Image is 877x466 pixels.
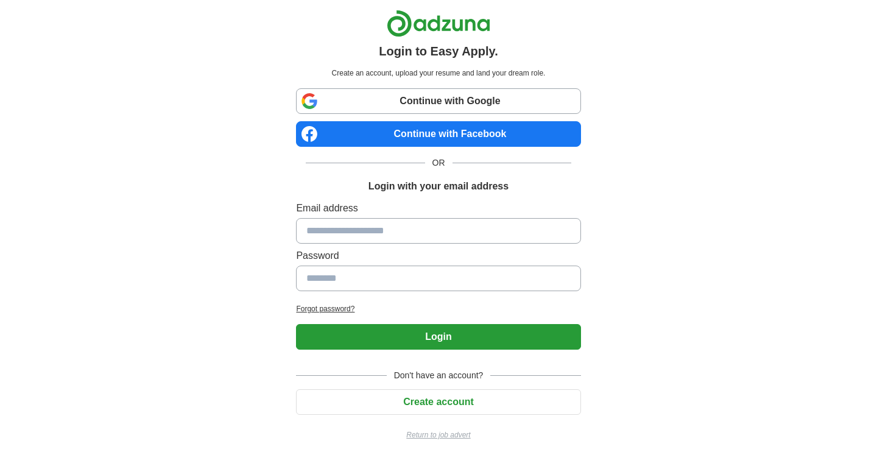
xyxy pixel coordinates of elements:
[296,429,580,440] a: Return to job advert
[387,369,491,382] span: Don't have an account?
[298,68,578,79] p: Create an account, upload your resume and land your dream role.
[425,157,453,169] span: OR
[296,201,580,216] label: Email address
[296,249,580,263] label: Password
[379,42,498,60] h1: Login to Easy Apply.
[296,397,580,407] a: Create account
[296,389,580,415] button: Create account
[387,10,490,37] img: Adzuna logo
[296,121,580,147] a: Continue with Facebook
[296,88,580,114] a: Continue with Google
[296,324,580,350] button: Login
[368,179,509,194] h1: Login with your email address
[296,303,580,314] a: Forgot password?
